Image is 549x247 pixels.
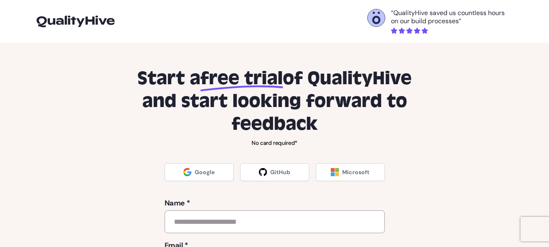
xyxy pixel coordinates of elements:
p: “QualityHive saved us countless hours on our build processes” [391,9,513,25]
label: Name * [165,197,385,209]
img: Otelli Design [368,9,385,26]
span: of QualityHive and start looking forward to feedback [142,67,412,136]
a: Google [165,163,234,181]
img: logo-icon [37,15,115,27]
span: GitHub [270,168,290,176]
span: Microsoft [342,168,369,176]
span: free trial [200,67,283,90]
a: Microsoft [316,163,385,181]
span: Google [195,168,215,176]
span: Start a [137,67,200,90]
a: GitHub [240,163,309,181]
p: No card required* [125,139,424,147]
